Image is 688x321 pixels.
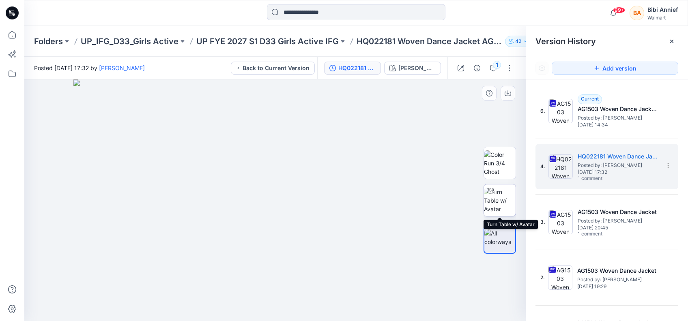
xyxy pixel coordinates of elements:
img: HQ022181 Woven Dance Jacket AG1503 [548,154,573,179]
span: Current [581,96,599,102]
button: Details [471,62,484,75]
span: Posted by: Barbara Josvai [578,217,659,225]
h5: AG1503 Woven Dance Jacket_GRADING VERIFICATION [578,104,659,114]
img: All colorways [484,229,515,246]
p: HQ022181 Woven Dance Jacket AG1503 [357,36,502,47]
span: Posted by: Barbara Josvai [577,276,658,284]
button: 42 [505,36,531,47]
h5: AG1503 Woven Dance Jacket [578,207,659,217]
div: Walmart [647,15,678,21]
img: Color Run 3/4 Ghost [484,150,516,176]
div: [PERSON_NAME] [398,64,436,73]
span: Posted by: Barbara Josvai [578,161,659,169]
a: [PERSON_NAME] [99,64,145,71]
a: UP FYE 2027 S1 D33 Girls Active IFG [196,36,339,47]
span: 1 comment [578,231,634,238]
button: Close [669,38,675,45]
h5: HQ022181 Woven Dance Jacket AG1503 [578,152,659,161]
span: 2. [540,274,545,281]
img: AG1503 Woven Dance Jacket [548,265,572,290]
span: [DATE] 14:34 [578,122,659,128]
div: Bibi Annief [647,5,678,15]
div: 1 [493,61,501,69]
span: Version History [535,36,596,46]
span: 3. [540,218,545,226]
div: HQ022181 Woven Dance Jacket AG1503 [338,64,376,73]
span: 99+ [613,7,625,13]
button: Show Hidden Versions [535,62,548,75]
a: UP_IFG_D33_Girls Active [81,36,178,47]
button: Add version [552,62,678,75]
img: eyJhbGciOiJIUzI1NiIsImtpZCI6IjAiLCJzbHQiOiJzZXMiLCJ0eXAiOiJKV1QifQ.eyJkYXRhIjp7InR5cGUiOiJzdG9yYW... [73,79,476,321]
span: [DATE] 19:29 [577,284,658,289]
span: Posted by: Svetlana Shalumova [578,114,659,122]
span: [DATE] 17:32 [578,169,659,175]
img: AG1503 Woven Dance Jacket_GRADING VERIFICATION [548,99,573,123]
span: 4. [540,163,545,170]
span: [DATE] 20:45 [578,225,659,231]
button: HQ022181 Woven Dance Jacket AG1503 [324,62,381,75]
button: 1 [487,62,500,75]
button: [PERSON_NAME] [384,62,441,75]
button: Back to Current Version [231,62,315,75]
span: 6. [540,107,545,115]
a: Folders [34,36,63,47]
h5: AG1503 Woven Dance Jacket [577,266,658,276]
div: BA [630,6,644,20]
img: Turn Table w/ Avatar [484,188,516,213]
span: Posted [DATE] 17:32 by [34,64,145,72]
img: AG1503 Woven Dance Jacket [548,210,573,234]
span: 1 comment [578,175,634,182]
p: 42 [515,37,521,46]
